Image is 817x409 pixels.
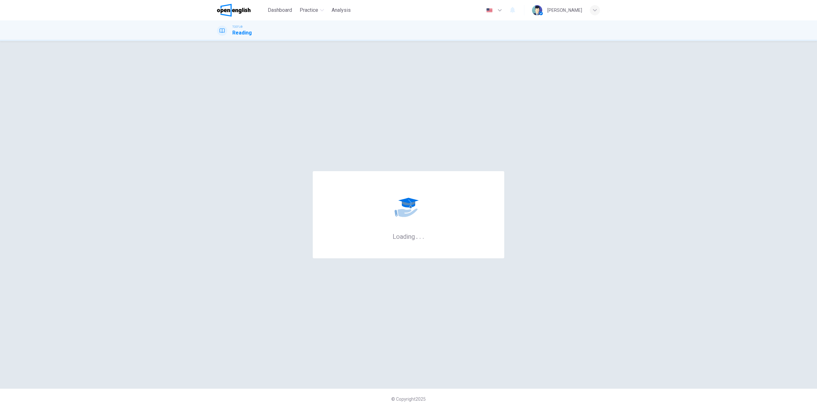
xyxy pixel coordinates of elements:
[232,29,252,37] h1: Reading
[232,25,243,29] span: TOEFL®
[419,231,421,241] h6: .
[268,6,292,14] span: Dashboard
[300,6,318,14] span: Practice
[217,4,265,17] a: OpenEnglish logo
[329,4,353,16] button: Analysis
[297,4,326,16] button: Practice
[265,4,295,16] button: Dashboard
[532,5,542,15] img: Profile picture
[416,231,418,241] h6: .
[217,4,251,17] img: OpenEnglish logo
[485,8,493,13] img: en
[422,231,424,241] h6: .
[391,397,426,402] span: © Copyright 2025
[393,232,424,240] h6: Loading
[547,6,582,14] div: [PERSON_NAME]
[332,6,351,14] span: Analysis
